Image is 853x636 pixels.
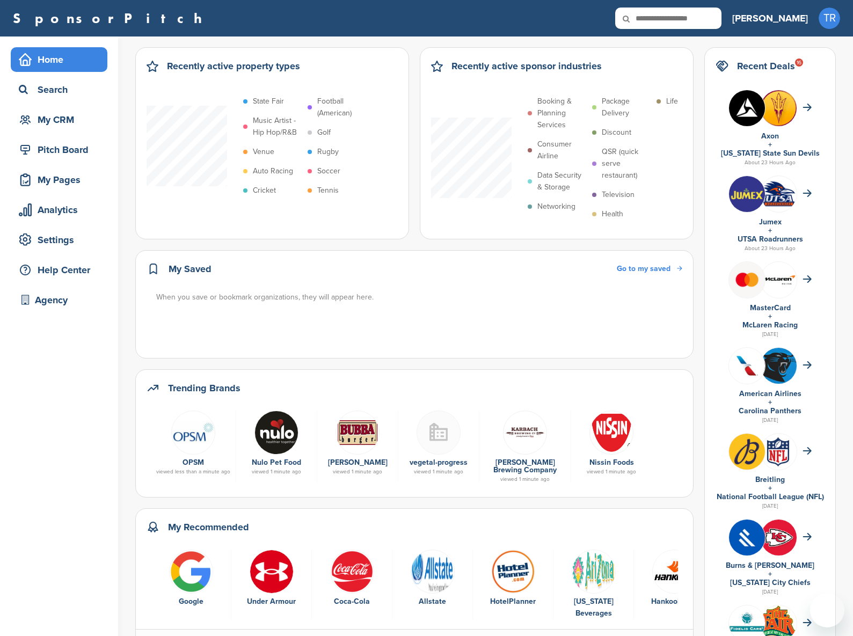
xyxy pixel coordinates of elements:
h2: My Saved [169,261,212,276]
h2: Recent Deals [737,59,795,74]
div: 1 of 10 [151,550,231,619]
a: Data [156,411,230,454]
p: Music Artist - Hip Hop/R&B [253,115,302,138]
a: 451ddf96e958c635948cd88c29892565 Coca-Cola [317,550,387,608]
img: Open uri20141112 50798 13d18po [652,550,696,594]
a: Nu [242,411,311,454]
div: 2 of 10 [231,550,312,619]
div: viewed 1 minute ago [323,469,392,474]
div: 16 [795,59,803,67]
a: Carolina Panthers [739,406,801,415]
span: TR [819,8,840,29]
p: Football (American) [317,96,367,119]
img: Cg3bj0ev 400x400 [491,550,535,594]
p: QSR (quick serve restaurant) [602,146,651,181]
div: Coca-Cola [317,596,387,608]
img: Under armour logo [250,550,294,594]
a: MasterCard [750,303,791,312]
h2: Recently active sponsor industries [451,59,602,74]
img: Bwupxdxo 400x400 [169,550,213,594]
img: Phks mjx 400x400 [761,434,797,470]
a: Settings [11,228,107,252]
a: National Football League (NFL) [717,492,824,501]
a: + [768,569,772,579]
div: viewed 1 minute ago [577,469,646,474]
a: [PERSON_NAME] [732,6,808,30]
div: Hankook Tire [639,596,709,608]
a: Karbach logo 400x400 png [485,411,565,454]
div: [DATE] [716,415,825,425]
img: Open uri20141112 64162 1eu47ya?1415809040 [761,179,797,208]
a: Breitling [755,475,785,484]
a: [US_STATE] City Chiefs [730,578,811,587]
a: Data Allstate [398,550,467,608]
a: Analytics [11,198,107,222]
img: Jumex logo svg vector 2 [729,176,765,212]
a: Bwupxdxo 400x400 Google [156,550,225,608]
a: Go to my saved [617,263,682,275]
iframe: Button to launch messaging window [810,593,844,627]
a: McLaren Racing [742,320,798,330]
a: [PERSON_NAME] [328,458,388,467]
a: Nulo Pet Food [252,458,301,467]
div: [DATE] [716,587,825,597]
div: My CRM [16,110,107,129]
div: 7 of 10 [634,550,715,619]
p: Booking & Planning Services [537,96,587,131]
p: Tennis [317,185,339,196]
img: Ariz [572,550,616,594]
a: Open uri20141112 50798 38ufdh [323,411,392,454]
div: 6 of 10 [553,550,634,619]
p: Rugby [317,146,339,158]
a: Nissin Foods [589,458,634,467]
p: Television [602,189,635,201]
a: Axon [761,131,779,141]
h2: Trending Brands [168,381,240,396]
a: Cg3bj0ev 400x400 HotelPlanner [478,550,548,608]
img: Data [171,411,215,455]
p: Cricket [253,185,276,196]
a: Ariz [US_STATE] Beverages [559,550,628,619]
a: Agency [11,288,107,312]
a: My CRM [11,107,107,132]
p: Networking [537,201,575,213]
a: UTSA Roadrunners [738,235,803,244]
a: Home [11,47,107,72]
div: Search [16,80,107,99]
div: HotelPlanner [478,596,548,608]
p: Venue [253,146,274,158]
a: Under armour logo Under Armour [237,550,306,608]
div: Allstate [398,596,467,608]
a: Jumex [759,217,782,226]
a: + [768,226,772,235]
div: viewed 1 minute ago [404,469,473,474]
div: 4 of 10 [392,550,473,619]
a: + [768,484,772,493]
div: 5 of 10 [473,550,553,619]
div: Pitch Board [16,140,107,159]
p: State Fair [253,96,284,107]
div: Google [156,596,225,608]
div: Analytics [16,200,107,220]
img: Karbach logo 400x400 png [503,411,547,455]
a: vegetal-progress [410,458,468,467]
p: Golf [317,127,331,138]
p: Health [602,208,623,220]
p: Package Delivery [602,96,651,119]
h3: [PERSON_NAME] [732,11,808,26]
div: My Pages [16,170,107,189]
div: 3 of 10 [312,550,392,619]
a: OPSM [183,458,204,467]
img: Data [589,411,633,455]
a: My Pages [11,167,107,192]
img: Nag8r1eo 400x400 [761,90,797,126]
a: Search [11,77,107,102]
a: SponsorPitch [13,11,209,25]
a: American Airlines [739,389,801,398]
a: Buildingmissing [404,411,473,454]
img: Scboarel 400x400 [729,90,765,126]
p: Soccer [317,165,340,177]
img: Mastercard logo [729,262,765,298]
a: Burns & [PERSON_NAME] [726,561,814,570]
img: Tbqh4hox 400x400 [761,520,797,555]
